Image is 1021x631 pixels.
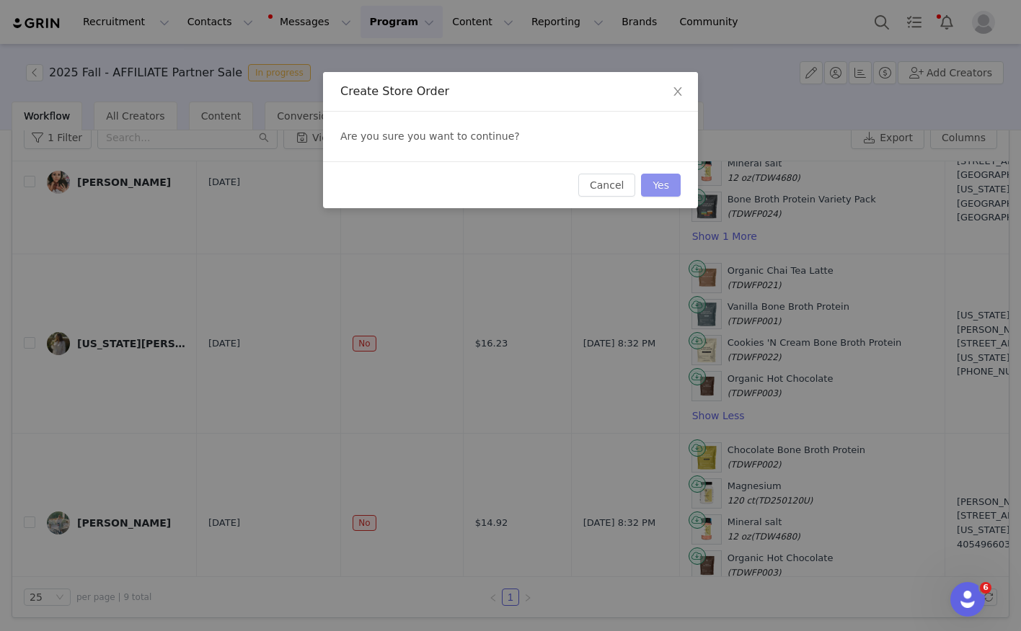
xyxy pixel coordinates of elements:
button: Close [658,72,698,112]
button: Yes [641,174,681,197]
i: icon: close [672,86,684,97]
div: Are you sure you want to continue? [323,112,698,161]
div: Create Store Order [340,84,681,99]
span: 6 [980,582,991,594]
iframe: Intercom live chat [950,582,985,617]
button: Cancel [578,174,635,197]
